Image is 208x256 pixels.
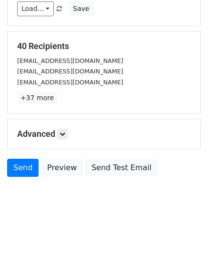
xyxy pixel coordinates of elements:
[160,210,208,256] iframe: Chat Widget
[85,159,158,177] a: Send Test Email
[17,92,57,104] a: +37 more
[69,1,93,16] button: Save
[17,68,123,75] small: [EMAIL_ADDRESS][DOMAIN_NAME]
[7,159,39,177] a: Send
[17,41,191,51] h5: 40 Recipients
[17,129,191,139] h5: Advanced
[17,79,123,86] small: [EMAIL_ADDRESS][DOMAIN_NAME]
[41,159,83,177] a: Preview
[17,1,54,16] a: Load...
[160,210,208,256] div: Tiện ích trò chuyện
[17,57,123,64] small: [EMAIL_ADDRESS][DOMAIN_NAME]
